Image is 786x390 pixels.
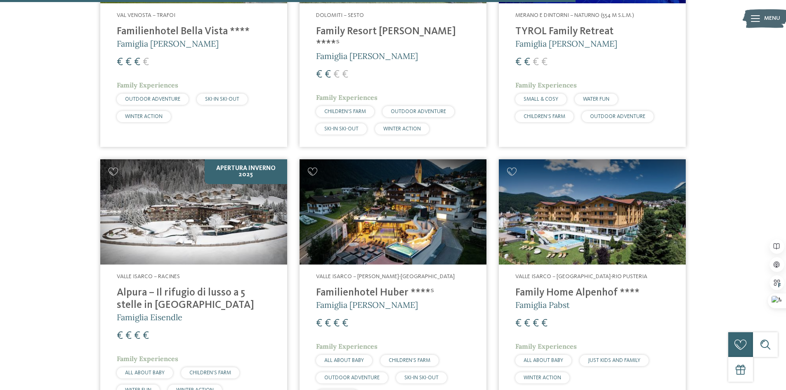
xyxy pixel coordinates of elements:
span: WINTER ACTION [524,375,561,381]
img: Cercate un hotel per famiglie? Qui troverete solo i migliori! [100,159,287,265]
span: Valle Isarco – [GEOGRAPHIC_DATA]-Rio Pusteria [515,274,647,279]
span: CHILDREN’S FARM [189,370,231,376]
span: Merano e dintorni – Naturno (554 m s.l.m.) [515,12,634,18]
span: SKI-IN SKI-OUT [324,126,359,132]
span: Family Experiences [316,93,378,102]
span: Val Venosta – Trafoi [117,12,175,18]
span: Valle Isarco – [PERSON_NAME]-[GEOGRAPHIC_DATA] [316,274,455,279]
span: Family Experiences [316,342,378,350]
span: € [325,69,331,80]
span: OUTDOOR ADVENTURE [391,109,446,114]
span: € [333,69,340,80]
span: Famiglia [PERSON_NAME] [515,38,617,49]
span: Famiglia [PERSON_NAME] [316,51,418,61]
span: € [533,318,539,329]
span: WINTER ACTION [125,114,163,119]
span: ALL ABOUT BABY [324,358,364,363]
span: Famiglia Pabst [515,300,570,310]
span: Famiglia Eisendle [117,312,182,322]
span: € [143,331,149,341]
span: € [342,69,348,80]
span: CHILDREN’S FARM [524,114,565,119]
span: SKI-IN SKI-OUT [404,375,439,381]
span: € [333,318,340,329]
h4: TYROL Family Retreat [515,26,669,38]
span: € [117,57,123,68]
span: € [541,57,548,68]
h4: Alpura – Il rifugio di lusso a 5 stelle in [GEOGRAPHIC_DATA] [117,287,271,312]
span: € [125,57,132,68]
h4: Familienhotel Huber ****ˢ [316,287,470,299]
span: € [316,69,322,80]
span: WINTER ACTION [383,126,421,132]
span: Famiglia [PERSON_NAME] [117,38,219,49]
span: € [125,331,132,341]
span: € [117,331,123,341]
h4: Family Resort [PERSON_NAME] ****ˢ [316,26,470,50]
span: Famiglia [PERSON_NAME] [316,300,418,310]
span: € [541,318,548,329]
span: € [524,318,530,329]
span: € [134,331,140,341]
span: CHILDREN’S FARM [324,109,366,114]
span: Family Experiences [515,81,577,89]
span: OUTDOOR ADVENTURE [590,114,645,119]
span: JUST KIDS AND FAMILY [588,358,640,363]
span: Family Experiences [515,342,577,350]
img: Cercate un hotel per famiglie? Qui troverete solo i migliori! [300,159,486,265]
span: € [342,318,348,329]
span: € [533,57,539,68]
span: € [143,57,149,68]
span: € [134,57,140,68]
span: OUTDOOR ADVENTURE [125,97,180,102]
span: Valle Isarco – Racines [117,274,180,279]
span: SKI-IN SKI-OUT [205,97,239,102]
span: € [515,318,522,329]
span: ALL ABOUT BABY [125,370,165,376]
h4: Familienhotel Bella Vista **** [117,26,271,38]
span: € [524,57,530,68]
span: ALL ABOUT BABY [524,358,563,363]
span: SMALL & COSY [524,97,558,102]
span: € [515,57,522,68]
h4: Family Home Alpenhof **** [515,287,669,299]
span: CHILDREN’S FARM [389,358,430,363]
span: € [316,318,322,329]
span: € [325,318,331,329]
span: Dolomiti – Sesto [316,12,364,18]
span: WATER FUN [583,97,609,102]
span: Family Experiences [117,81,178,89]
span: Family Experiences [117,355,178,363]
span: OUTDOOR ADVENTURE [324,375,380,381]
img: Family Home Alpenhof **** [499,159,686,265]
